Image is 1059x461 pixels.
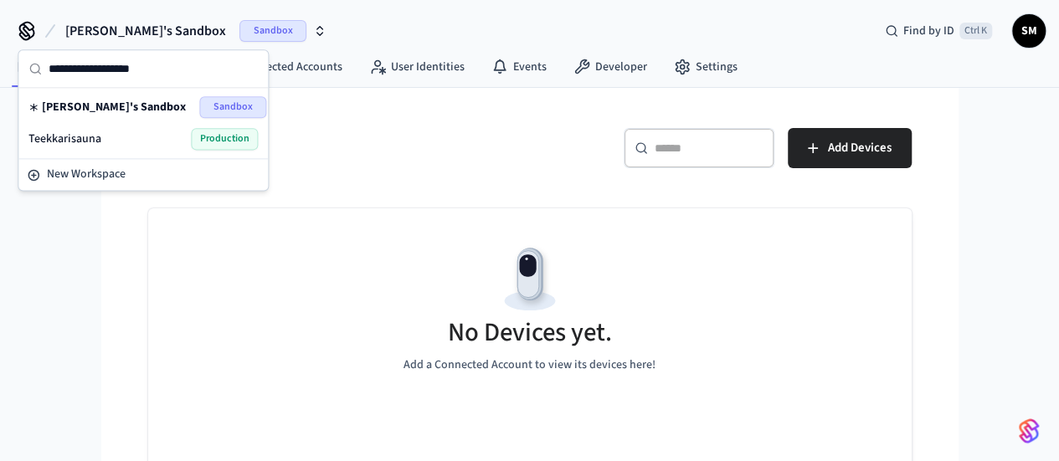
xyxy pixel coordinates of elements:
[199,96,266,118] span: Sandbox
[492,242,568,317] img: Devices Empty State
[959,23,992,39] span: Ctrl K
[788,128,912,168] button: Add Devices
[148,128,520,162] h5: Devices
[404,356,655,374] p: Add a Connected Account to view its devices here!
[65,21,226,41] span: [PERSON_NAME]'s Sandbox
[871,16,1005,46] div: Find by IDCtrl K
[448,315,612,350] h5: No Devices yet.
[828,137,892,159] span: Add Devices
[47,166,126,183] span: New Workspace
[204,52,356,82] a: Connected Accounts
[1014,16,1044,46] span: SM
[239,20,306,42] span: Sandbox
[1012,14,1046,48] button: SM
[560,52,661,82] a: Developer
[3,52,90,82] a: Devices
[903,23,954,39] span: Find by ID
[356,52,478,82] a: User Identities
[42,99,186,115] span: [PERSON_NAME]'s Sandbox
[18,88,268,158] div: Suggestions
[20,161,266,188] button: New Workspace
[28,131,101,147] span: Teekkarisauna
[661,52,751,82] a: Settings
[478,52,560,82] a: Events
[1019,417,1039,444] img: SeamLogoGradient.69752ec5.svg
[191,128,258,150] span: Production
